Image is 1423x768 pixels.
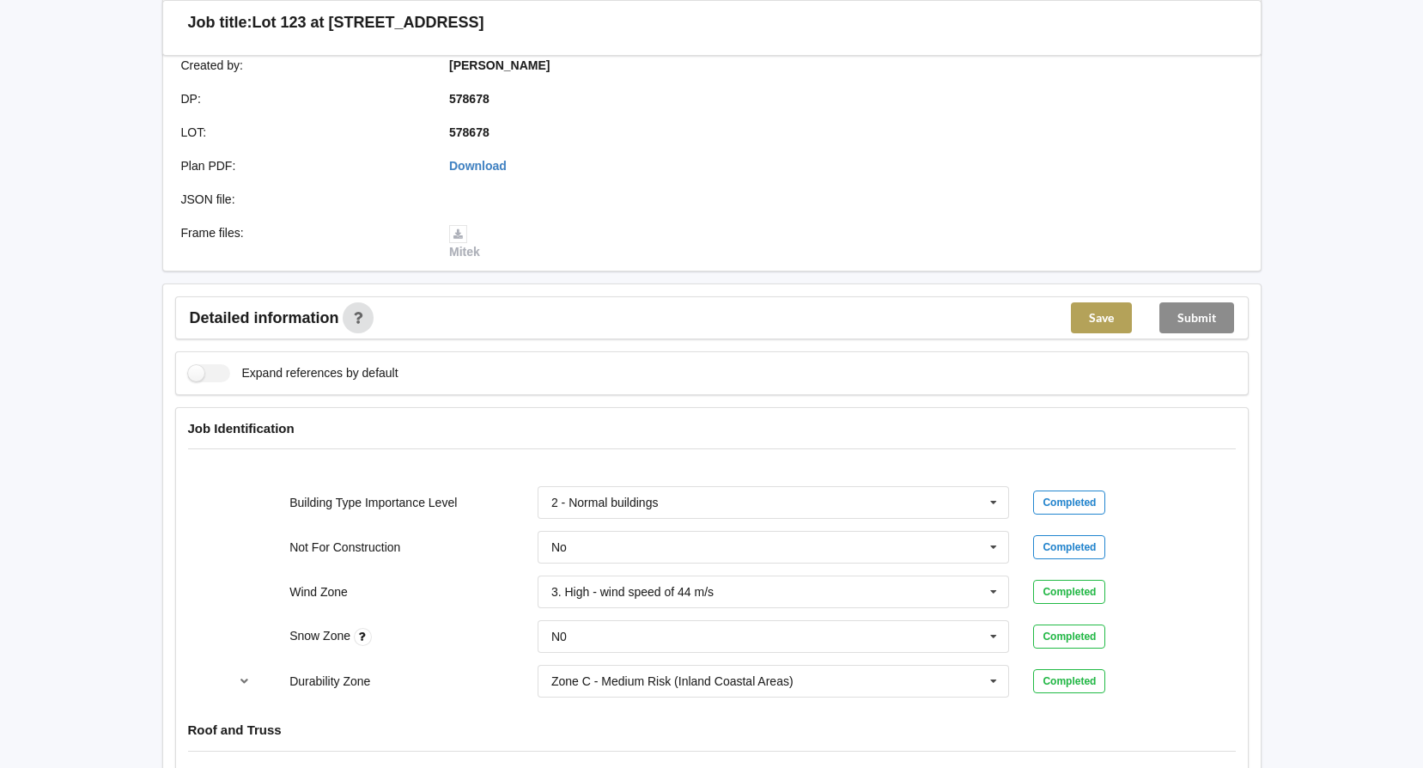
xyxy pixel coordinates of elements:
[449,159,507,173] a: Download
[1071,302,1132,333] button: Save
[1033,669,1105,693] div: Completed
[188,420,1236,436] h4: Job Identification
[551,497,659,509] div: 2 - Normal buildings
[1033,625,1105,649] div: Completed
[188,364,398,382] label: Expand references by default
[289,496,457,509] label: Building Type Importance Level
[169,191,438,208] div: JSON file :
[1033,580,1105,604] div: Completed
[169,90,438,107] div: DP :
[551,541,567,553] div: No
[169,157,438,174] div: Plan PDF :
[449,58,550,72] b: [PERSON_NAME]
[551,586,714,598] div: 3. High - wind speed of 44 m/s
[551,675,794,687] div: Zone C - Medium Risk (Inland Coastal Areas)
[289,585,348,599] label: Wind Zone
[188,13,252,33] h3: Job title:
[252,13,484,33] h3: Lot 123 at [STREET_ADDRESS]
[228,666,261,697] button: reference-toggle
[169,124,438,141] div: LOT :
[289,629,354,643] label: Snow Zone
[169,224,438,260] div: Frame files :
[551,631,567,643] div: N0
[169,57,438,74] div: Created by :
[1033,535,1105,559] div: Completed
[449,226,480,259] a: Mitek
[449,92,490,106] b: 578678
[188,722,1236,738] h4: Roof and Truss
[190,310,339,326] span: Detailed information
[1033,491,1105,515] div: Completed
[289,540,400,554] label: Not For Construction
[449,125,490,139] b: 578678
[289,674,370,688] label: Durability Zone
